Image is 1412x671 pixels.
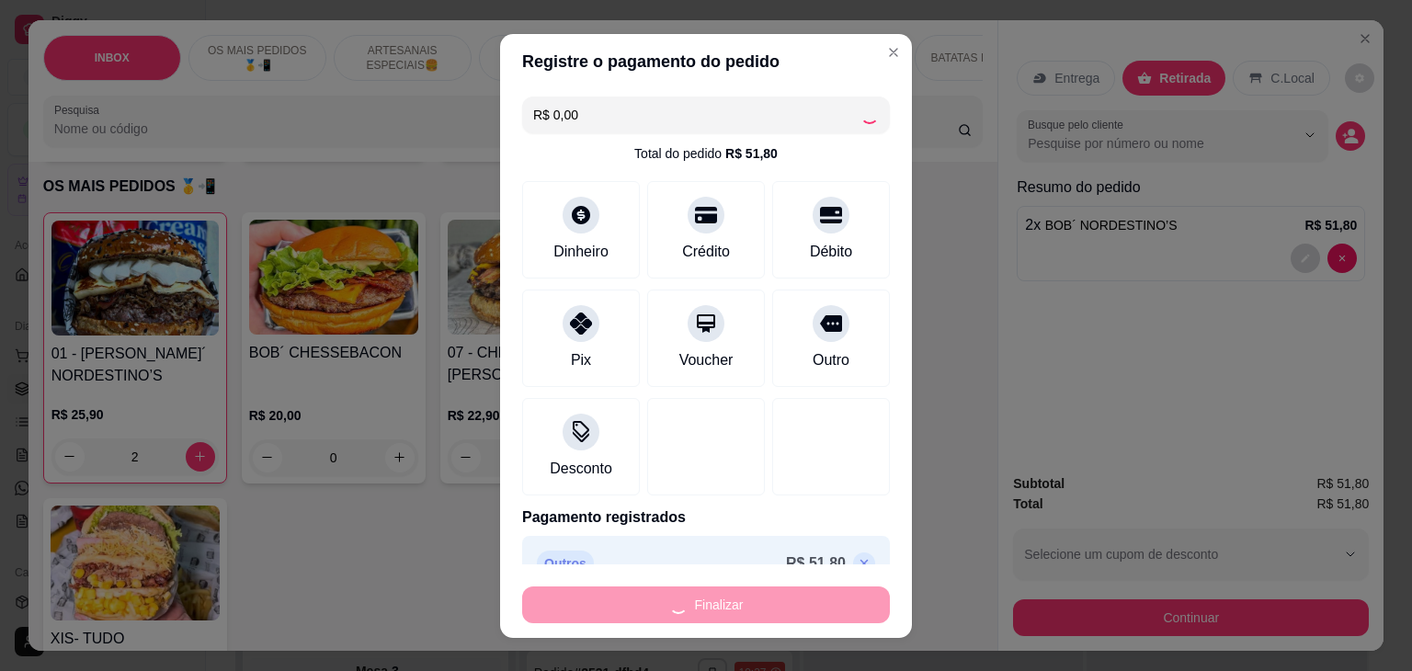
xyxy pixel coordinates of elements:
[522,506,890,529] p: Pagamento registrados
[634,144,778,163] div: Total do pedido
[879,38,908,67] button: Close
[725,144,778,163] div: R$ 51,80
[682,241,730,263] div: Crédito
[500,34,912,89] header: Registre o pagamento do pedido
[553,241,609,263] div: Dinheiro
[533,97,860,133] input: Ex.: hambúrguer de cordeiro
[813,349,849,371] div: Outro
[550,458,612,480] div: Desconto
[860,106,879,124] div: Loading
[537,551,594,576] p: Outros
[679,349,734,371] div: Voucher
[786,552,846,574] p: R$ 51,80
[810,241,852,263] div: Débito
[571,349,591,371] div: Pix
